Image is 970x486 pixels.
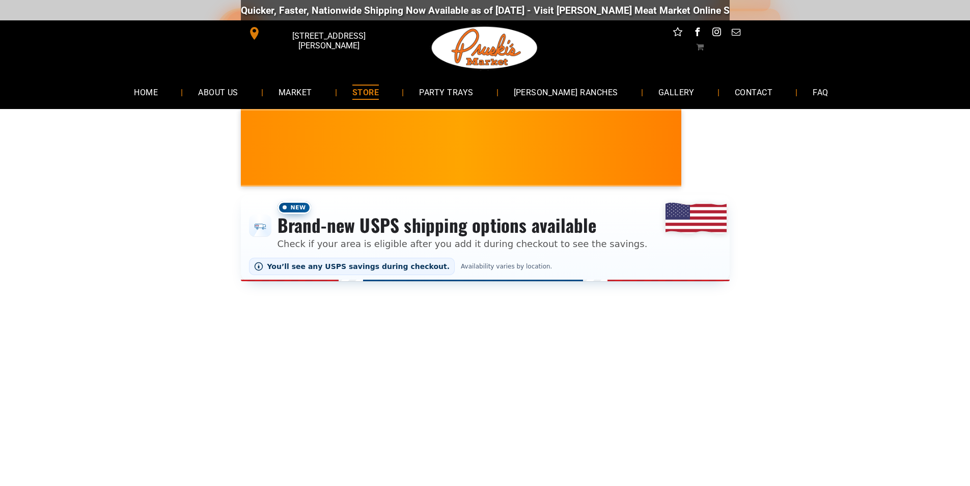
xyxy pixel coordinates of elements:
a: MARKET [263,78,327,105]
h3: Brand-new USPS shipping options available [278,214,648,236]
span: New [278,201,311,214]
img: Pruski-s+Market+HQ+Logo2-1920w.png [430,20,540,75]
p: Check if your area is eligible after you add it during checkout to see the savings. [278,237,648,251]
a: [PERSON_NAME] RANCHES [498,78,633,105]
span: [PERSON_NAME] MARKET [679,155,879,171]
a: STORE [337,78,394,105]
a: [STREET_ADDRESS][PERSON_NAME] [241,25,397,41]
a: PARTY TRAYS [404,78,488,105]
span: Availability varies by location. [459,263,554,270]
a: HOME [119,78,173,105]
span: You’ll see any USPS savings during checkout. [267,262,450,271]
a: CONTACT [719,78,788,105]
a: ABOUT US [183,78,254,105]
span: [STREET_ADDRESS][PERSON_NAME] [263,26,394,56]
div: Quicker, Faster, Nationwide Shipping Now Available as of [DATE] - Visit [PERSON_NAME] Meat Market... [239,5,856,16]
a: GALLERY [643,78,710,105]
a: instagram [710,25,723,41]
a: Social network [671,25,684,41]
div: Shipping options announcement [241,195,730,281]
a: FAQ [797,78,843,105]
a: facebook [690,25,704,41]
a: email [729,25,742,41]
